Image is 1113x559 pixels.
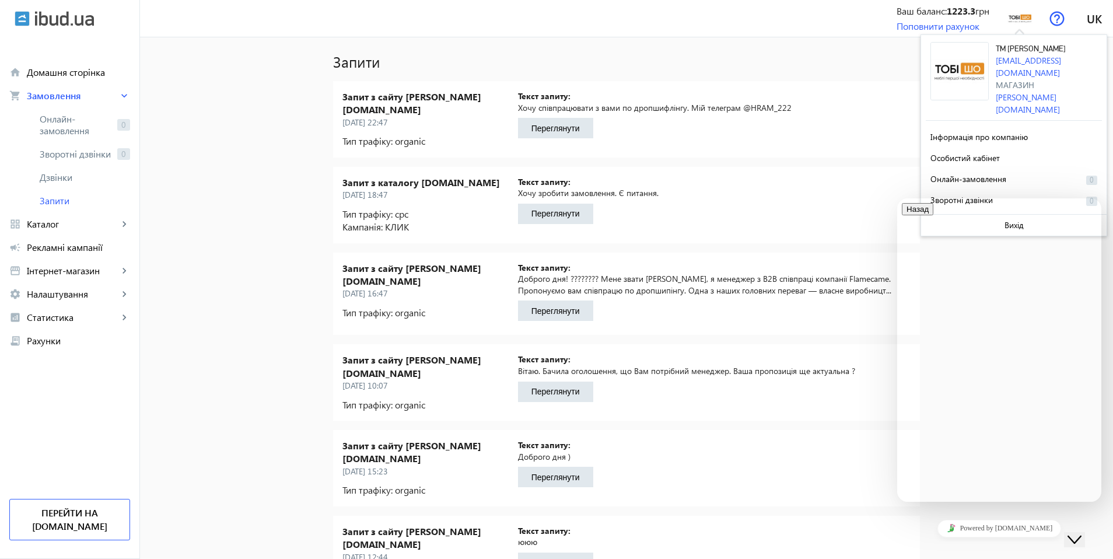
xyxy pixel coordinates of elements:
span: Тип трафіку: organic [342,135,511,148]
span: Інтернет-магазин [27,265,118,277]
span: Тип трафіку: cpc [342,208,511,221]
span: Налаштування [27,288,118,300]
a: Поповнити рахунок [897,20,979,32]
span: [DATE] 15:23 [342,466,511,477]
span: Інформація про компанію [930,131,1028,142]
span: Вітаю. Бачила оголошення, що Вам потрібний менеджер. Ваша пропозиція ще актуальна ? [518,365,911,377]
span: Хочу зробити замовлення. Є питання. [518,187,911,199]
span: Запит з сайту [PERSON_NAME][DOMAIN_NAME] [342,262,511,288]
span: 0 [1086,176,1097,185]
span: Текст запиту: [518,525,911,537]
span: Запит з сайту [PERSON_NAME][DOMAIN_NAME] [342,525,511,551]
span: Запит з каталогу [DOMAIN_NAME] [342,176,511,189]
span: Запит з сайту [PERSON_NAME][DOMAIN_NAME] [342,90,511,117]
span: [DATE] 22:47 [342,117,511,128]
b: 1223.3 [947,5,975,17]
mat-icon: storefront [9,265,21,277]
span: [DATE] 18:47 [342,189,511,201]
span: Зворотні дзвінки [930,194,993,205]
mat-icon: campaign [9,242,21,253]
button: Інформація про компанію [926,125,1102,146]
span: 0 [117,148,130,160]
img: 16319648093adb7a033184889959721-8846870911.jpg [1007,5,1033,32]
h1: Запити [333,51,920,72]
span: Хочу співпрацювати з вами по дропшифлінгу. Мій телеграм @HRAM_222 [518,102,911,114]
button: Переглянути [518,382,593,402]
span: Тип трафіку: organic [342,306,511,319]
span: Доброго дня ) [518,451,911,463]
mat-icon: grid_view [9,218,21,230]
span: Запит з сайту [PERSON_NAME][DOMAIN_NAME] [342,354,511,380]
mat-icon: keyboard_arrow_right [118,265,130,277]
span: Текст запиту: [518,90,911,102]
span: Рахунки [27,335,130,347]
span: Домашня сторінка [27,67,130,78]
span: [DATE] 16:47 [342,288,511,299]
a: [EMAIL_ADDRESS][DOMAIN_NAME] [996,55,1061,78]
span: Запит з сайту [PERSON_NAME][DOMAIN_NAME] [342,439,511,466]
span: Зворотні дзвінки [40,148,113,160]
div: Магазин [996,79,1102,91]
mat-icon: keyboard_arrow_right [118,218,130,230]
a: [PERSON_NAME][DOMAIN_NAME] [996,92,1060,115]
span: Замовлення [27,90,118,102]
span: Дзвінки [40,172,130,183]
span: [DATE] 10:07 [342,380,511,392]
img: ibud.svg [15,11,30,26]
span: Статистика [27,312,118,323]
button: Переглянути [518,467,593,487]
mat-icon: keyboard_arrow_right [118,312,130,323]
iframe: chat widget [897,515,1101,541]
span: Рекламні кампанії [27,242,130,253]
div: Ваш баланс: грн [897,5,989,18]
span: ТМ [PERSON_NAME] [996,45,1066,53]
span: uk [1087,11,1102,26]
span: 0 [117,119,130,131]
iframe: chat widget [897,198,1101,502]
span: ююю [518,536,911,548]
a: Перейти на [DOMAIN_NAME] [9,499,130,540]
button: Особистий кабінет [926,146,1102,167]
span: Запити [40,195,130,207]
span: Текст запиту: [518,262,911,274]
span: Текст запиту: [518,176,911,188]
span: 0 [1086,197,1097,206]
span: Онлайн-замовлення [930,173,1006,184]
img: 16319648093adb7a033184889959721-8846870911.jpg [930,42,989,100]
span: Текст запиту: [518,354,911,365]
span: Онлайн-замовлення [40,113,113,137]
button: Переглянути [518,301,593,321]
iframe: chat widget [1064,512,1101,547]
span: Каталог [27,218,118,230]
mat-icon: keyboard_arrow_right [118,90,130,102]
button: Переглянути [518,204,593,224]
span: Особистий кабінет [930,152,1000,163]
mat-icon: home [9,67,21,78]
mat-icon: settings [9,288,21,300]
img: ibud_text.svg [35,11,94,26]
mat-icon: receipt_long [9,335,21,347]
span: Тип трафіку: organic [342,399,511,411]
mat-icon: keyboard_arrow_right [118,288,130,300]
span: Кампанія: КЛИК [342,221,511,233]
span: Текст запиту: [518,439,911,451]
span: Тип трафіку: organic [342,484,511,497]
button: Зворотні дзвінки0 [926,188,1102,209]
img: help.svg [1049,11,1065,26]
mat-icon: analytics [9,312,21,323]
mat-icon: shopping_cart [9,90,21,102]
button: Переглянути [518,118,593,138]
button: Онлайн-замовлення0 [926,167,1102,188]
span: Доброго дня! ???????? Мене звати [PERSON_NAME], я менеджер з B2B співпраці компанії Flamecame. Пр... [518,273,911,296]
